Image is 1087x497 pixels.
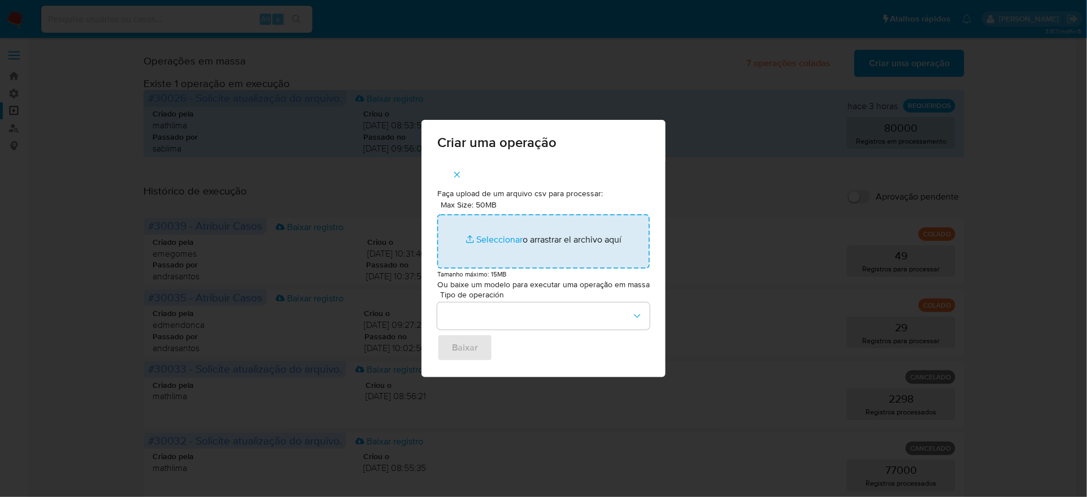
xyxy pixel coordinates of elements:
span: Criar uma operação [437,136,650,149]
small: Tamanho máximo: 15MB [437,269,506,279]
label: Max Size: 50MB [441,200,497,210]
span: Tipo de operación [440,291,653,299]
p: Faça upload de um arquivo csv para processar: [437,188,650,200]
p: Ou baixe um modelo para executar uma operação em massa [437,279,650,291]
